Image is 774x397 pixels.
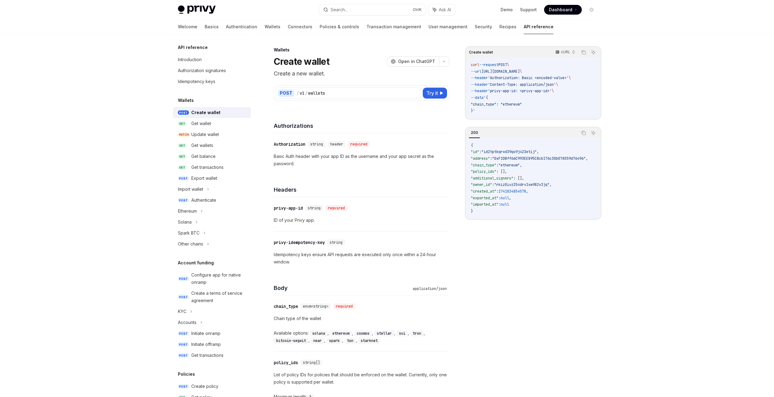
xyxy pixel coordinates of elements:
[410,286,449,292] div: application/json
[173,140,251,151] a: GETGet wallets
[310,329,330,337] div: ,
[274,141,305,147] div: Authorization
[191,271,247,286] div: Configure app for native onramp
[498,62,507,67] span: POST
[552,89,554,93] span: \
[274,337,311,344] div: ,
[471,62,479,67] span: curl
[496,189,498,194] span: :
[178,67,226,74] div: Authorization signatures
[274,284,410,292] h4: Body
[471,182,492,187] span: "owner_id"
[496,169,507,174] span: : [],
[178,186,203,193] div: Import wallet
[520,69,522,74] span: \
[274,338,308,344] code: bitcoin-segwit
[471,169,496,174] span: "policy_ids"
[494,182,550,187] span: "rkiz0ivz254drv1xw982v3jq"
[423,88,447,99] button: Try it
[589,48,597,56] button: Ask AI
[173,65,251,76] a: Authorization signatures
[484,95,488,100] span: '{
[191,131,219,138] div: Update wallet
[345,338,356,344] code: ton
[589,129,597,137] button: Ask AI
[178,331,189,336] span: POST
[354,330,372,336] code: cosmos
[439,7,451,13] span: Ask AI
[429,19,467,34] a: User management
[348,141,370,147] div: required
[429,4,455,15] button: Ask AI
[481,149,537,154] span: "id2tptkqrxd39qo9j423etij"
[173,270,251,288] a: POSTConfigure app for native onramp
[398,58,435,64] span: Open in ChatGPT
[366,19,421,34] a: Transaction management
[178,342,189,347] span: POST
[178,371,195,378] h5: Policies
[191,142,213,149] div: Get wallets
[330,330,352,336] code: ethereum
[319,4,425,15] button: Search...CtrlK
[556,82,558,87] span: \
[471,156,490,161] span: "address"
[471,75,488,80] span: --header
[308,90,325,96] div: wallets
[325,205,347,211] div: required
[274,329,449,344] div: Available options:
[191,290,247,304] div: Create a terms of service agreement
[178,308,186,315] div: KYC
[330,329,354,337] div: ,
[274,69,449,78] p: Create a new wallet.
[311,338,324,344] code: near
[488,82,556,87] span: 'Content-Type: application/json'
[498,163,520,168] span: "ethereum"
[471,102,522,107] span: "chain_type": "ethereum"
[310,330,328,336] code: solana
[173,151,251,162] a: GETGet balance
[173,162,251,173] a: GETGet transactions
[274,303,298,309] div: chain_type
[173,288,251,306] a: POSTCreate a terms of service agreement
[178,319,196,326] div: Accounts
[354,329,374,337] div: ,
[387,56,439,67] button: Open in ChatGPT
[499,19,516,34] a: Recipes
[374,330,394,336] code: stellar
[274,47,449,53] div: Wallets
[173,339,251,350] a: POSTInitiate offramp
[178,154,186,159] span: GET
[178,110,189,115] span: POST
[501,202,509,207] span: null
[265,19,280,34] a: Wallets
[471,176,513,181] span: "additional_signers"
[274,371,449,386] p: List of policy IDs for policies that should be enforced on the wallet. Currently, only one policy...
[471,82,488,87] span: --header
[191,197,216,204] div: Authenticate
[569,75,571,80] span: \
[330,142,343,147] span: header
[471,209,473,214] span: }
[178,44,208,51] h5: API reference
[488,75,569,80] span: 'Authorization: Basic <encoded-value>'
[300,90,304,96] div: v1
[327,338,342,344] code: spark
[191,175,217,182] div: Export wallet
[410,329,426,337] div: ,
[173,381,251,392] a: POSTCreate policy
[173,54,251,65] a: Introduction
[345,337,358,344] div: ,
[561,50,570,54] p: cURL
[178,19,197,34] a: Welcome
[178,132,190,137] span: PATCH
[330,240,342,245] span: string
[492,182,494,187] span: :
[550,182,552,187] span: ,
[178,198,189,203] span: POST
[479,149,481,154] span: :
[178,165,186,170] span: GET
[492,156,586,161] span: "0xF1DBff66C993EE895C8cb176c30b07A559d76496"
[501,7,513,13] a: Demo
[513,176,524,181] span: : [],
[178,295,189,299] span: POST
